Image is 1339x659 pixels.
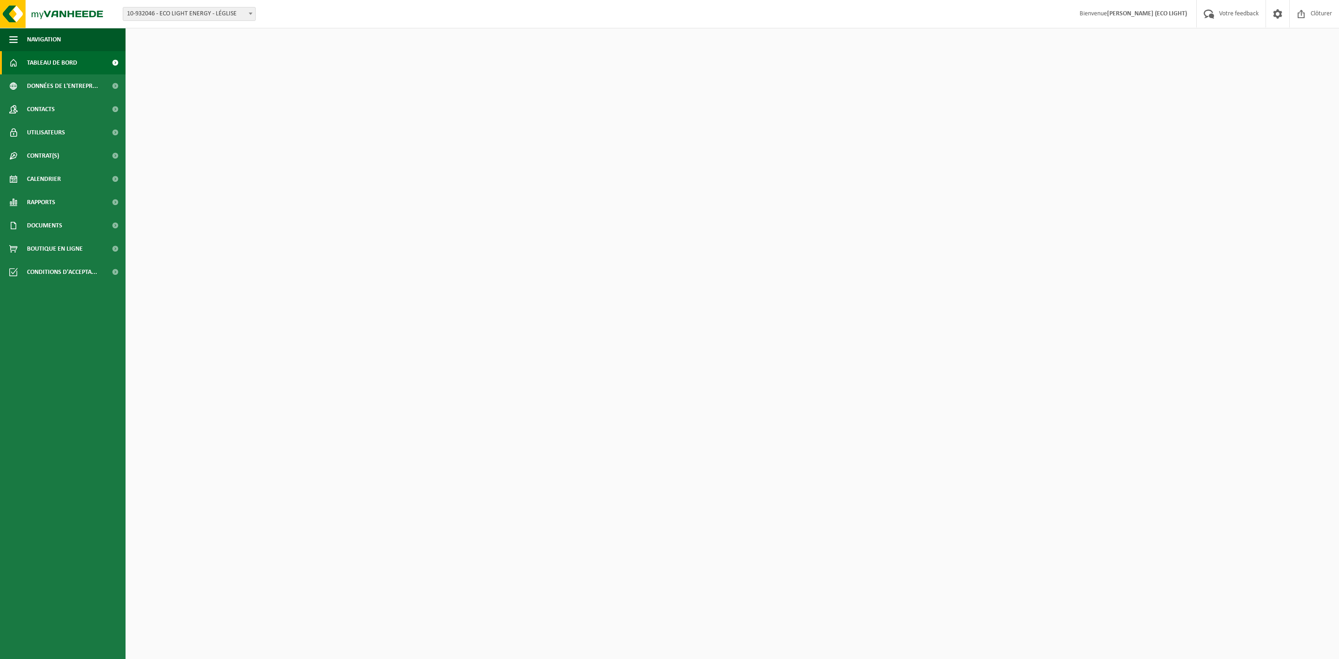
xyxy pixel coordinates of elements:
span: Tableau de bord [27,51,77,74]
span: Navigation [27,28,61,51]
span: Contacts [27,98,55,121]
span: Boutique en ligne [27,237,83,260]
span: Documents [27,214,62,237]
span: Conditions d'accepta... [27,260,97,284]
span: Rapports [27,191,55,214]
span: 10-932046 - ECO LIGHT ENERGY - LÉGLISE [123,7,255,20]
span: Contrat(s) [27,144,59,167]
span: Utilisateurs [27,121,65,144]
span: Calendrier [27,167,61,191]
span: 10-932046 - ECO LIGHT ENERGY - LÉGLISE [123,7,256,21]
strong: [PERSON_NAME] (ECO LIGHT) [1107,10,1187,17]
span: Données de l'entrepr... [27,74,98,98]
